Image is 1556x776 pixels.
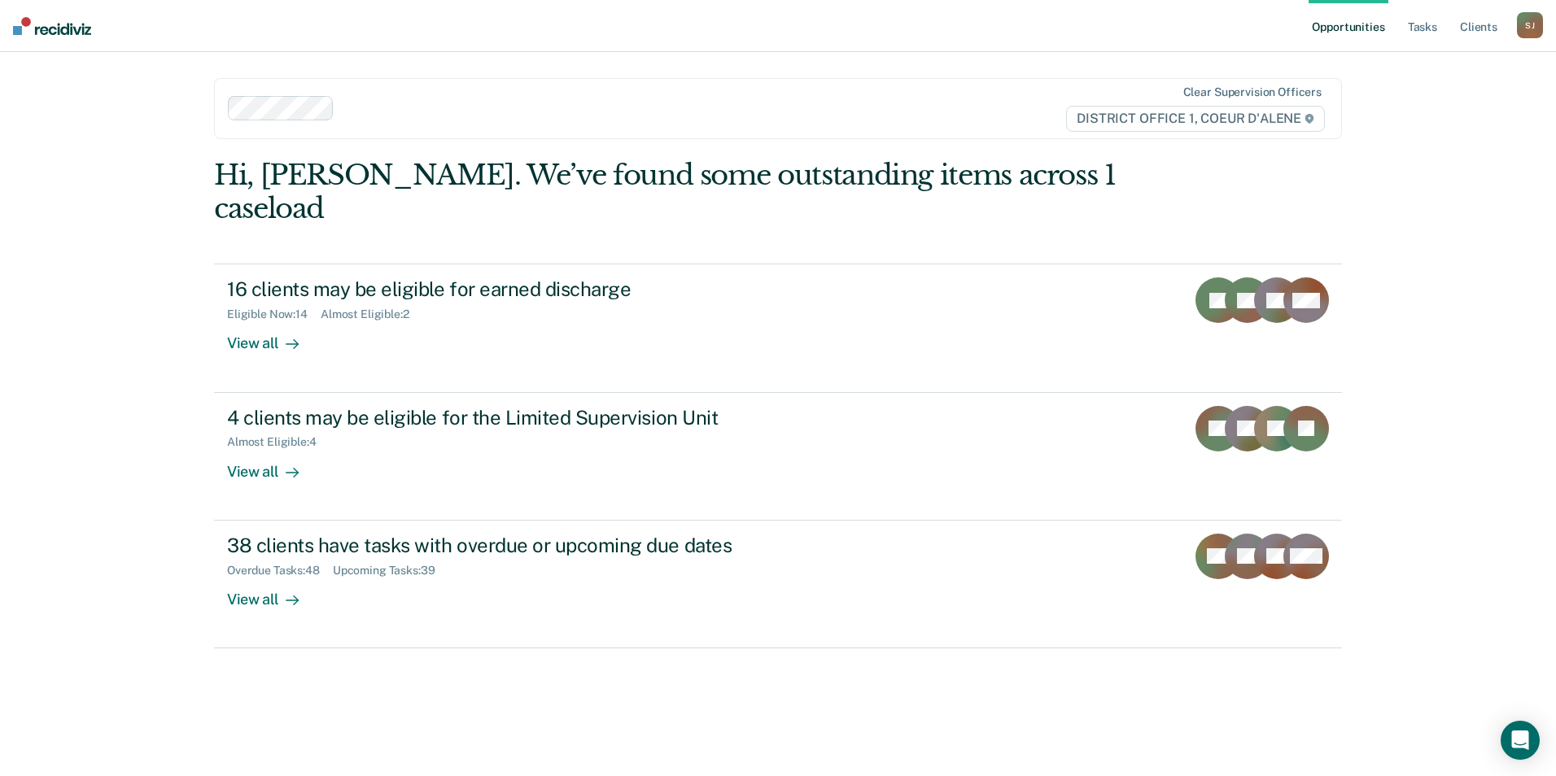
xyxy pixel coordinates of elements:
[1501,721,1540,760] div: Open Intercom Messenger
[333,564,448,578] div: Upcoming Tasks : 39
[1517,12,1543,38] div: S J
[1066,106,1325,132] span: DISTRICT OFFICE 1, COEUR D'ALENE
[1183,85,1322,99] div: Clear supervision officers
[227,321,318,353] div: View all
[214,521,1342,648] a: 38 clients have tasks with overdue or upcoming due datesOverdue Tasks:48Upcoming Tasks:39View all
[214,264,1342,392] a: 16 clients may be eligible for earned dischargeEligible Now:14Almost Eligible:2View all
[214,159,1117,225] div: Hi, [PERSON_NAME]. We’ve found some outstanding items across 1 caseload
[227,534,798,557] div: 38 clients have tasks with overdue or upcoming due dates
[321,307,422,321] div: Almost Eligible : 2
[227,449,318,481] div: View all
[227,277,798,301] div: 16 clients may be eligible for earned discharge
[1517,12,1543,38] button: SJ
[214,393,1342,521] a: 4 clients may be eligible for the Limited Supervision UnitAlmost Eligible:4View all
[227,307,321,321] div: Eligible Now : 14
[227,435,330,449] div: Almost Eligible : 4
[227,577,318,608] div: View all
[227,406,798,429] div: 4 clients may be eligible for the Limited Supervision Unit
[13,17,91,35] img: Recidiviz
[227,564,333,578] div: Overdue Tasks : 48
